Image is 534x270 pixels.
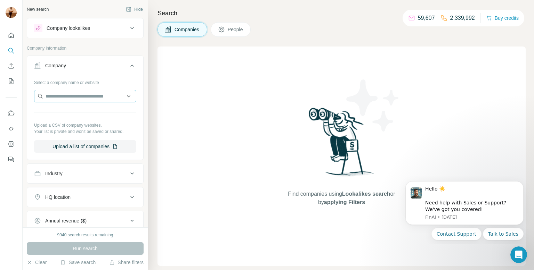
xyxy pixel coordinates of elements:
[121,4,148,15] button: Hide
[27,6,49,12] div: New search
[27,20,143,36] button: Company lookalikes
[27,189,143,205] button: HQ location
[450,14,475,22] p: 2,339,992
[27,45,144,51] p: Company information
[57,232,113,238] div: 9940 search results remaining
[27,57,143,77] button: Company
[6,75,17,87] button: My lists
[306,106,378,183] img: Surfe Illustration - Woman searching with binoculars
[45,217,87,224] div: Annual revenue ($)
[6,44,17,57] button: Search
[157,8,526,18] h4: Search
[6,153,17,166] button: Feedback
[34,128,136,135] p: Your list is private and won't be saved or shared.
[286,190,397,206] span: Find companies using or by
[342,74,404,137] img: Surfe Illustration - Stars
[342,191,390,197] span: Lookalikes search
[109,259,144,266] button: Share filters
[27,212,143,229] button: Annual revenue ($)
[486,13,519,23] button: Buy credits
[27,165,143,182] button: Industry
[6,29,17,42] button: Quick start
[510,246,527,263] iframe: Intercom live chat
[418,14,435,22] p: 59,607
[45,170,63,177] div: Industry
[27,259,47,266] button: Clear
[6,123,17,135] button: Use Surfe API
[45,62,66,69] div: Company
[60,259,96,266] button: Save search
[34,140,136,153] button: Upload a list of companies
[6,138,17,150] button: Dashboard
[45,194,71,201] div: HQ location
[228,26,244,33] span: People
[6,7,17,18] img: Avatar
[6,107,17,120] button: Use Surfe on LinkedIn
[47,25,90,32] div: Company lookalikes
[175,26,200,33] span: Companies
[34,77,136,86] div: Select a company name or website
[6,60,17,72] button: Enrich CSV
[324,199,365,205] span: applying Filters
[395,175,534,244] iframe: Intercom notifications message
[34,122,136,128] p: Upload a CSV of company websites.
